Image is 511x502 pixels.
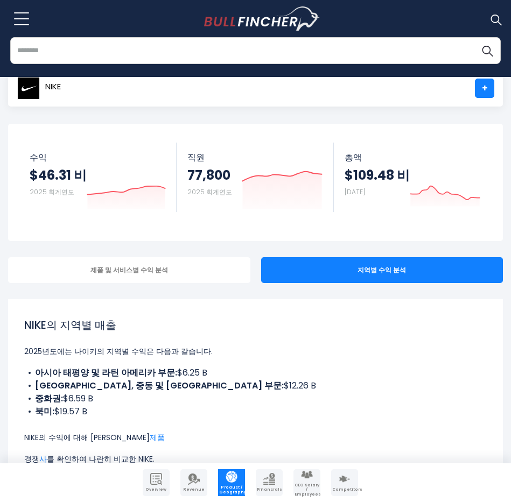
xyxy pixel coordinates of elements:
[204,6,320,31] a: 홈페이지 바로가기
[187,152,323,162] span: 직원
[219,485,244,494] span: Product / Geography
[345,187,365,196] small: [DATE]
[218,469,245,496] a: 회사 제품/지역
[17,77,40,100] img: NKE logo
[150,432,165,443] a: 제품
[24,379,487,392] li: $12.26 B
[8,257,250,283] div: 제품 및 서비스별 수익 분석
[475,79,494,98] a: +
[35,392,63,405] b: 중화권:
[45,82,61,91] span: NIKE
[24,345,487,358] p: 2025년도에는 나이키의 지역별 수익은 다음과 같습니다.
[30,167,87,183] strong: $46.31 비
[35,379,284,392] b: [GEOGRAPHIC_DATA], 중동 및 [GEOGRAPHIC_DATA] 부문:
[35,405,54,418] b: 북미:
[180,469,207,496] a: 회사 수익
[143,469,170,496] a: 회사 개요
[24,366,487,379] li: $6.25 B
[256,469,283,496] a: 회사 재무
[35,366,177,379] b: 아시아 태평양 및 라틴 아메리카 부문:
[187,187,232,196] small: 2025 회계연도
[204,6,320,31] img: 불핀처 로고
[17,79,61,98] a: NIKE
[24,452,487,465] p: 경쟁 를 확인하여 나란히 비교한 NIKE.
[24,392,487,405] li: $6.59 B
[293,469,320,496] a: 회사 직원
[39,454,47,464] a: 사
[24,317,487,333] h1: NIKE의 지역별 매출
[474,37,501,64] button: 검색
[30,187,74,196] small: 2025 회계연도
[332,487,357,492] span: Competitors
[24,431,487,444] p: NIKE의 수익에 대해 [PERSON_NAME]
[144,487,169,492] span: Overview
[334,143,491,212] a: 총액 $109.48 비 [DATE]
[345,152,480,162] span: 총액
[261,257,503,283] div: 지역별 수익 분석
[257,487,282,492] span: Financials
[24,405,487,418] li: $19.57 B
[181,487,206,492] span: Revenue
[295,483,319,497] span: CEO Salary / Employees
[187,167,232,183] strong: 77,800
[345,167,410,183] strong: $109.48 비
[19,143,177,212] a: 수익 $46.31 비 2025 회계연도
[30,152,166,162] span: 수익
[177,143,333,212] a: 직원 77,800 2025 회계연도
[331,469,358,496] a: 회사 경쟁사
